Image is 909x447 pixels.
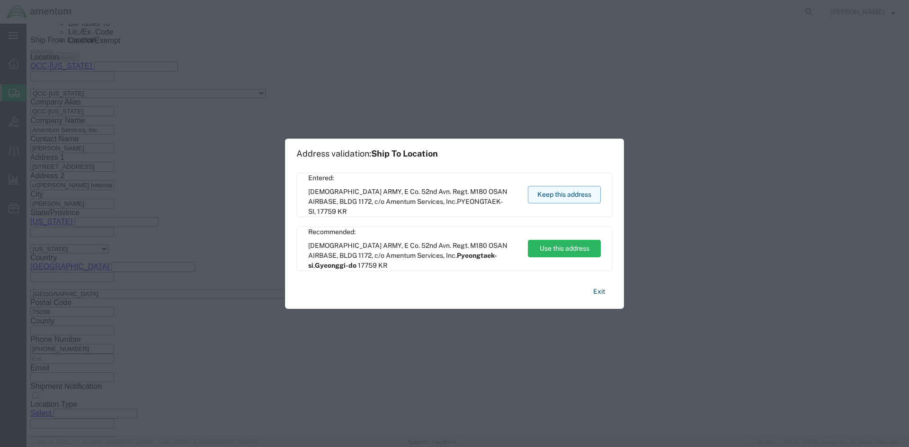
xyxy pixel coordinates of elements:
h1: Address validation: [296,149,438,159]
button: Keep this address [528,186,601,203]
span: Gyeonggi-do [315,262,356,269]
span: Entered: [308,173,519,183]
button: Exit [586,283,613,300]
span: 17759 [317,208,336,215]
button: Use this address [528,240,601,257]
span: Ship To Location [371,149,438,158]
span: KR [378,262,387,269]
span: [DEMOGRAPHIC_DATA] ARMY, E Co. 52nd Avn. Regt. M180 OSAN AIRBASE, BLDG 1172, c/o Amentum Services... [308,187,519,217]
span: 17759 [358,262,377,269]
span: [DEMOGRAPHIC_DATA] ARMY, E Co. 52nd Avn. Regt. M180 OSAN AIRBASE, BLDG 1172, c/o Amentum Services... [308,241,519,271]
span: KR [338,208,347,215]
span: Recommended: [308,227,519,237]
